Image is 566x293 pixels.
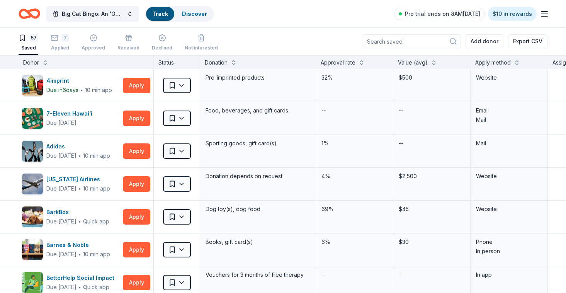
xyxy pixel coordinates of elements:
[22,206,43,227] img: Image for BarkBox
[22,75,120,96] button: Image for 4imprint4imprintDue in6days∙10 min app
[22,107,120,129] button: Image for 7-Eleven Hawai‘i7-Eleven Hawai‘iDue [DATE]
[398,72,466,83] div: $500
[123,275,150,290] button: Apply
[321,237,388,247] div: 6%
[398,237,466,247] div: $30
[321,138,388,149] div: 1%
[476,115,542,124] div: Mail
[488,7,537,21] a: $10 in rewards
[22,174,43,194] img: Image for Alaska Airlines
[117,31,139,55] button: Received
[19,45,38,51] div: Saved
[46,6,139,22] button: Big Cat Bingo: An 'Ohana Building Night
[476,204,542,214] div: Website
[152,10,168,17] a: Track
[476,106,542,115] div: Email
[152,45,172,51] div: Declined
[398,105,404,116] div: --
[46,109,95,118] div: 7-Eleven Hawai‘i
[46,217,76,226] div: Due [DATE]
[46,240,110,250] div: Barnes & Noble
[205,204,311,215] div: Dog toy(s), dog food
[22,173,120,195] button: Image for Alaska Airlines[US_STATE] AirlinesDue [DATE]∙10 min app
[78,284,82,290] span: ∙
[22,75,43,96] img: Image for 4imprint
[22,206,120,228] button: Image for BarkBoxBarkBoxDue [DATE]∙Quick app
[83,283,109,291] div: Quick app
[22,239,120,261] button: Image for Barnes & NobleBarnes & NobleDue [DATE]∙10 min app
[321,204,388,215] div: 69%
[51,45,69,51] div: Applied
[398,171,466,182] div: $2,500
[185,31,218,55] button: Not interested
[476,73,542,82] div: Website
[78,152,82,159] span: ∙
[19,5,40,23] a: Home
[46,142,110,151] div: Adidas
[80,87,83,93] span: ∙
[475,58,511,67] div: Apply method
[46,151,76,160] div: Due [DATE]
[508,34,547,48] button: Export CSV
[123,111,150,126] button: Apply
[83,185,110,192] div: 10 min app
[46,273,117,283] div: BetterHelp Social Impact
[476,172,542,181] div: Website
[22,140,120,162] button: Image for AdidasAdidasDue [DATE]∙10 min app
[46,283,76,292] div: Due [DATE]
[23,58,39,67] div: Donor
[205,105,311,116] div: Food, beverages, and gift cards
[78,251,82,257] span: ∙
[362,34,461,48] input: Search saved
[22,141,43,162] img: Image for Adidas
[82,31,105,55] button: Approved
[46,250,76,259] div: Due [DATE]
[46,118,76,128] div: Due [DATE]
[117,45,139,51] div: Received
[29,34,38,42] div: 57
[85,86,112,94] div: 10 min app
[205,269,311,280] div: Vouchers for 3 months of free therapy
[22,108,43,129] img: Image for 7-Eleven Hawai‘i
[321,171,388,182] div: 4%
[83,250,110,258] div: 10 min app
[152,31,172,55] button: Declined
[476,237,542,247] div: Phone
[123,143,150,159] button: Apply
[46,76,112,85] div: 4imprint
[398,269,404,280] div: --
[46,175,110,184] div: [US_STATE] Airlines
[321,58,355,67] div: Approval rate
[476,270,542,279] div: In app
[83,218,109,225] div: Quick app
[78,218,82,225] span: ∙
[123,78,150,93] button: Apply
[398,58,428,67] div: Value (avg)
[46,184,76,193] div: Due [DATE]
[398,204,466,215] div: $45
[185,45,218,51] div: Not interested
[205,237,311,247] div: Books, gift card(s)
[123,242,150,257] button: Apply
[61,34,69,42] div: 7
[205,138,311,149] div: Sporting goods, gift card(s)
[321,72,388,83] div: 32%
[62,9,124,19] span: Big Cat Bingo: An 'Ohana Building Night
[51,31,69,55] button: 7Applied
[398,138,404,149] div: --
[154,55,200,69] div: Status
[78,185,82,192] span: ∙
[321,269,327,280] div: --
[145,6,214,22] button: TrackDiscover
[22,272,43,293] img: Image for BetterHelp Social Impact
[19,31,38,55] button: 57Saved
[205,72,311,83] div: Pre-imprinted products
[182,10,207,17] a: Discover
[205,171,311,182] div: Donation depends on request
[466,34,503,48] button: Add donor
[123,176,150,192] button: Apply
[82,45,105,51] div: Approved
[405,9,480,19] span: Pro trial ends on 8AM[DATE]
[46,85,78,95] div: Due in 6 days
[205,58,228,67] div: Donation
